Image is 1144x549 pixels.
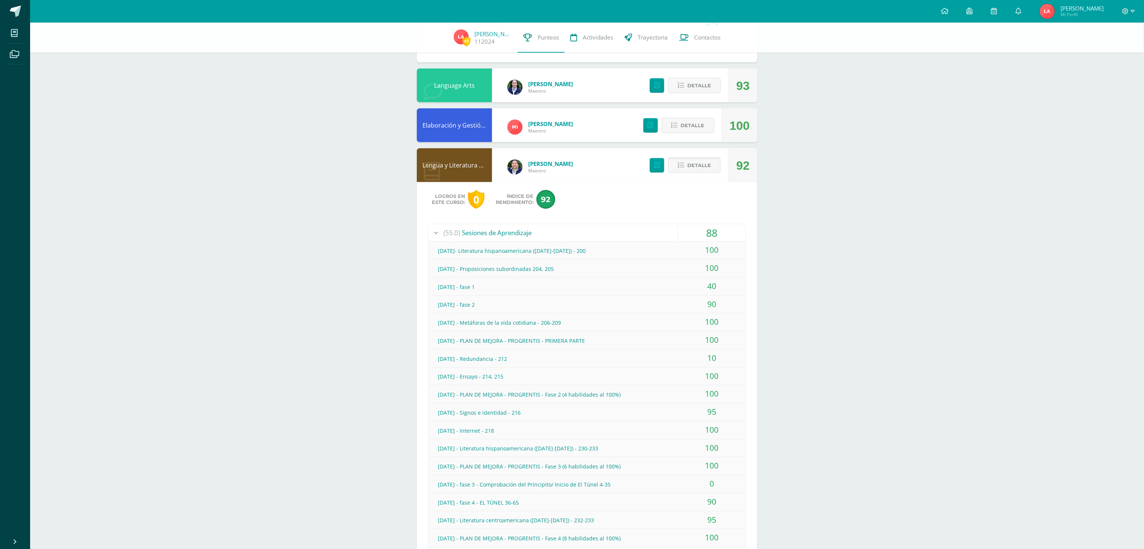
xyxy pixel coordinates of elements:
div: 100 [678,385,746,402]
span: Detalle [687,79,711,93]
a: Trayectoria [619,23,673,53]
div: 92 [736,149,750,182]
div: Sesiones de Aprendizaje [428,224,746,241]
div: [DATE] - fase 2 [428,296,746,313]
div: 10 [678,350,746,367]
div: 100 [678,457,746,474]
button: Detalle [662,118,714,133]
div: [DATE] - Ensayo - 214, 215 [428,368,746,385]
div: [DATE] - Metáforas de la vida cotidiana - 206-209 [428,314,746,331]
div: [DATE] - Literatura hispanoamericana ([DATE]-[DATE]) - 230-233 [428,440,746,457]
img: 8cc4a9626247cd43eb92cada0100e39f.png [507,80,523,95]
div: 88 [678,224,746,241]
span: Mi Perfil [1060,11,1104,18]
a: Contactos [673,23,726,53]
span: 41 [462,36,471,46]
div: [DATE] - fase 1 [428,278,746,295]
div: 100 [678,529,746,546]
span: Contactos [694,33,720,41]
div: 100 [678,332,746,348]
div: 100 [730,109,750,143]
div: [DATE]- Literatura hispanoamericana ([DATE]-[DATE]) - 200 [428,242,746,259]
span: 92 [536,190,555,209]
span: Punteos [538,33,559,41]
div: 0 [468,190,485,209]
span: [PERSON_NAME] [1060,5,1104,12]
span: Actividades [583,33,613,41]
span: Detalle [687,158,711,172]
div: 93 [736,69,750,103]
div: Elaboración y Gestión de Proyectos [417,108,492,142]
div: 100 [678,421,746,438]
a: [PERSON_NAME] [528,120,573,128]
span: Maestro [528,88,573,94]
div: 100 [678,440,746,456]
div: 100 [678,260,746,277]
a: [PERSON_NAME] [474,30,512,38]
img: 7c69af67f35011c215e125924d43341a.png [507,160,523,175]
div: 90 [678,493,746,510]
button: Detalle [668,158,721,173]
div: 95 [678,511,746,528]
a: Punteos [518,23,565,53]
div: [DATE] - Redundancia - 212 [428,350,746,367]
div: [DATE] - PLAN DE MEJORA - PROGRENTIS - Fase 3 (6 habilidades al 100%) [428,458,746,475]
div: Language Arts [417,68,492,102]
div: [DATE] - fase 4 - EL TÚNEL 36-65 [428,494,746,511]
div: Lengua y Literatura Universal [417,148,492,182]
div: 40 [678,278,746,295]
div: [DATE] - Signos e identidad - 216 [428,404,746,421]
div: [DATE] - Literatura centroamericana ([DATE]-[DATE]) - 232-233 [428,512,746,529]
img: bcb5d855c5dab1d02cc8bcea50869bf4.png [507,120,523,135]
span: Detalle [681,119,705,132]
div: 0 [678,475,746,492]
span: Maestro [528,128,573,134]
span: Índice de Rendimiento: [496,193,533,205]
span: (55.0) [444,224,460,241]
div: 100 [678,242,746,259]
div: 95 [678,403,746,420]
span: Maestro [528,167,573,174]
div: [DATE] - PLAN DE MEJORA - PROGRENTIS - Fase 2 (4 habilidades al 100%) [428,386,746,403]
a: 112024 [474,38,495,46]
div: 90 [678,296,746,313]
a: [PERSON_NAME] [528,80,573,88]
img: 0304f7b0a21bbcbd21f2ff3c6e75e059.png [1040,4,1055,19]
a: [PERSON_NAME] [528,160,573,167]
a: Actividades [565,23,619,53]
div: 100 [678,313,746,330]
span: Trayectoria [638,33,668,41]
img: 0304f7b0a21bbcbd21f2ff3c6e75e059.png [454,29,469,44]
div: [DATE] - Internet - 218 [428,422,746,439]
div: [DATE] - Proposiciones subordinadas 204, 205 [428,260,746,277]
div: [DATE] - PLAN DE MEJORA - PROGRENTIS - Fase 4 (8 habilidades al 100%) [428,530,746,547]
button: Detalle [668,78,721,93]
div: 100 [678,368,746,385]
span: Logros en este curso: [432,193,465,205]
div: [DATE] - PLAN DE MEJORA - PROGRENTIS - PRIMERA PARTE [428,332,746,349]
div: [DATE] - fase 3 - Comprobación del Principito/ Inicio de El Túnel 4-35 [428,476,746,493]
